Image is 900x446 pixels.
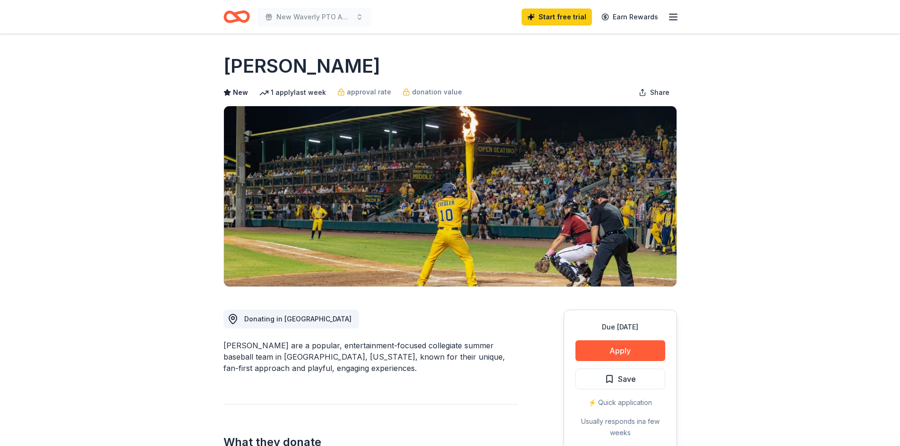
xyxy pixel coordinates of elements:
[412,86,462,98] span: donation value
[224,106,677,286] img: Image for Savannah Bananas
[233,87,248,98] span: New
[223,6,250,28] a: Home
[276,11,352,23] span: New Waverly PTO Annual Community Fall Festival
[259,87,326,98] div: 1 apply last week
[522,8,592,25] a: Start free trial
[650,87,669,98] span: Share
[631,83,677,102] button: Share
[223,53,380,79] h1: [PERSON_NAME]
[575,369,665,389] button: Save
[257,8,371,26] button: New Waverly PTO Annual Community Fall Festival
[575,397,665,408] div: ⚡️ Quick application
[575,321,665,333] div: Due [DATE]
[347,86,391,98] span: approval rate
[403,86,462,98] a: donation value
[596,8,664,25] a: Earn Rewards
[244,315,351,323] span: Donating in [GEOGRAPHIC_DATA]
[575,416,665,438] div: Usually responds in a few weeks
[575,340,665,361] button: Apply
[223,340,518,374] div: [PERSON_NAME] are a popular, entertainment-focused collegiate summer baseball team in [GEOGRAPHIC...
[337,86,391,98] a: approval rate
[618,373,636,385] span: Save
